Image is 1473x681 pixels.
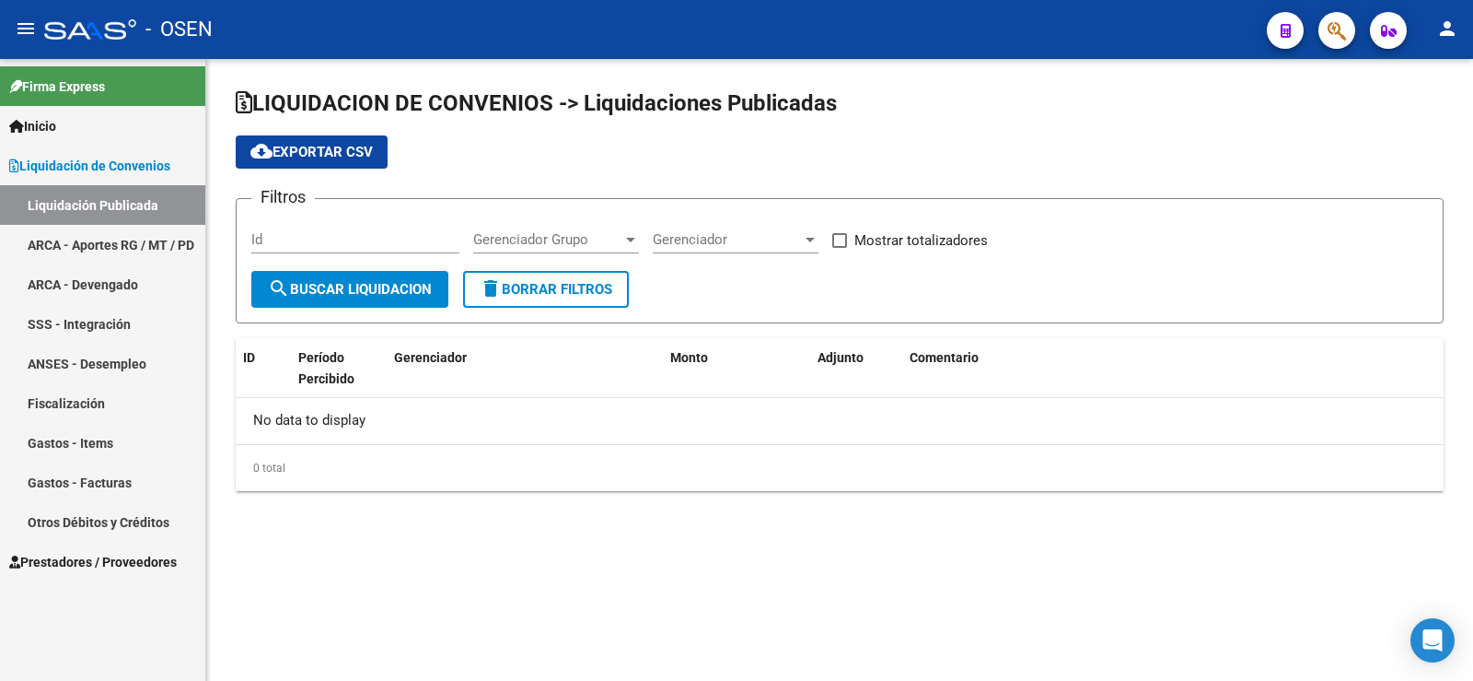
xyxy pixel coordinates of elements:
div: Open Intercom Messenger [1410,618,1455,663]
span: Exportar CSV [250,144,373,160]
datatable-header-cell: ID [236,338,291,419]
button: Borrar Filtros [463,271,629,308]
mat-icon: menu [15,18,37,40]
h3: Filtros [251,184,315,210]
datatable-header-cell: Período Percibido [291,338,360,419]
datatable-header-cell: Monto [663,338,810,419]
datatable-header-cell: Adjunto [810,338,902,419]
datatable-header-cell: Gerenciador [387,338,663,419]
span: LIQUIDACION DE CONVENIOS -> Liquidaciones Publicadas [236,90,837,116]
span: ID [243,350,255,365]
span: Buscar Liquidacion [268,281,432,298]
span: Borrar Filtros [480,281,612,298]
mat-icon: cloud_download [250,140,273,162]
span: Gerenciador [653,231,802,248]
div: No data to display [236,398,1444,444]
button: Exportar CSV [236,135,388,169]
span: Comentario [910,350,979,365]
span: Inicio [9,116,56,136]
span: Firma Express [9,76,105,97]
span: - OSEN [145,9,213,50]
span: Gerenciador Grupo [473,231,622,248]
span: Mostrar totalizadores [854,229,988,252]
span: Adjunto [818,350,864,365]
mat-icon: search [268,277,290,299]
div: 0 total [236,445,1444,491]
mat-icon: person [1436,18,1458,40]
span: Prestadores / Proveedores [9,552,177,572]
span: Liquidación de Convenios [9,156,170,176]
span: Monto [670,350,708,365]
span: Gerenciador [394,350,467,365]
mat-icon: delete [480,277,502,299]
button: Buscar Liquidacion [251,271,448,308]
span: Período Percibido [298,350,354,386]
datatable-header-cell: Comentario [902,338,1444,419]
